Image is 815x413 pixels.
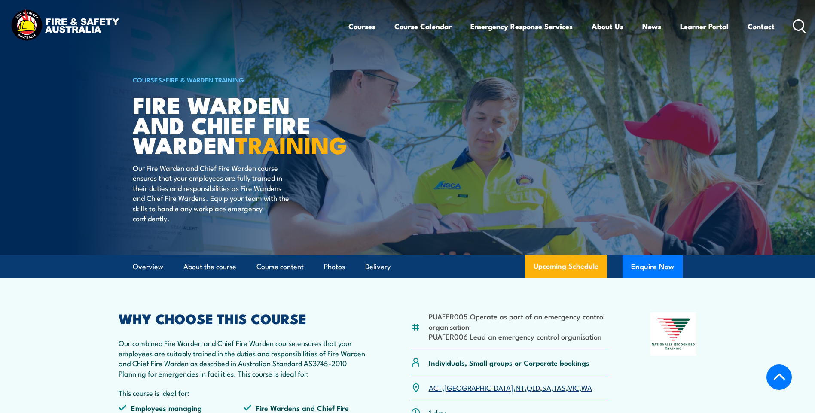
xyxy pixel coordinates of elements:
[516,382,525,392] a: NT
[553,382,566,392] a: TAS
[235,126,347,162] strong: TRAINING
[429,331,609,341] li: PUAFER006 Lead an emergency control organisation
[166,75,244,84] a: Fire & Warden Training
[429,311,609,331] li: PUAFER005 Operate as part of an emergency control organisation
[133,94,345,155] h1: Fire Warden and Chief Fire Warden
[256,255,304,278] a: Course content
[365,255,391,278] a: Delivery
[429,358,589,367] p: Individuals, Small groups or Corporate bookings
[133,163,290,223] p: Our Fire Warden and Chief Fire Warden course ensures that your employees are fully trained in the...
[119,388,369,398] p: This course is ideal for:
[119,312,369,324] h2: WHY CHOOSE THIS COURSE
[133,75,162,84] a: COURSES
[119,338,369,378] p: Our combined Fire Warden and Chief Fire Warden course ensures that your employees are suitably tr...
[680,15,729,38] a: Learner Portal
[133,74,345,85] h6: >
[592,15,623,38] a: About Us
[133,255,163,278] a: Overview
[623,255,683,278] button: Enquire Now
[429,382,442,392] a: ACT
[748,15,775,38] a: Contact
[444,382,513,392] a: [GEOGRAPHIC_DATA]
[642,15,661,38] a: News
[183,255,236,278] a: About the course
[324,255,345,278] a: Photos
[581,382,592,392] a: WA
[429,383,592,392] p: , , , , , , ,
[348,15,375,38] a: Courses
[527,382,540,392] a: QLD
[470,15,573,38] a: Emergency Response Services
[542,382,551,392] a: SA
[650,312,697,356] img: Nationally Recognised Training logo.
[568,382,579,392] a: VIC
[394,15,452,38] a: Course Calendar
[525,255,607,278] a: Upcoming Schedule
